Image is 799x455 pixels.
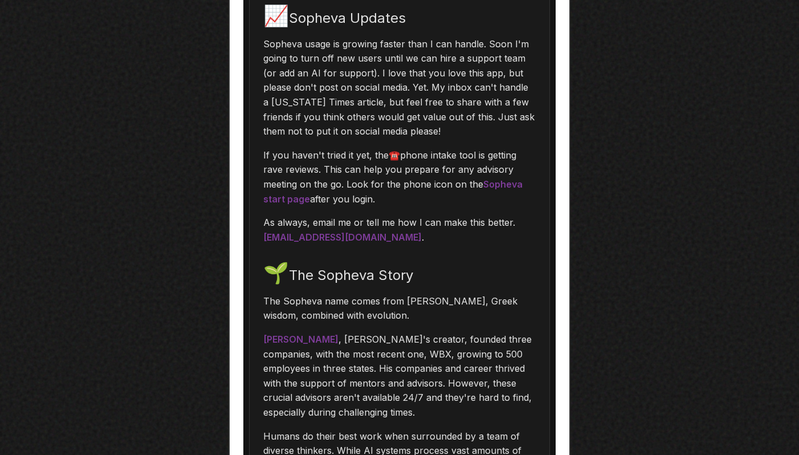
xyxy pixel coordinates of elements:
span: 📈 [263,3,289,28]
a: [EMAIL_ADDRESS][DOMAIN_NAME] [263,231,422,243]
h2: The Sopheva Story [263,258,536,287]
span: 🌱 [263,260,289,285]
p: As always, email me or tell me how I can make this better. . [263,216,536,245]
p: , [PERSON_NAME]'s creator, founded three companies, with the most recent one, WBX, growing to 500... [263,332,536,420]
span: ☎️ [389,149,400,161]
a: [PERSON_NAME] [263,334,339,345]
a: Sopheva start page [263,178,523,205]
h2: Sopheva Updates [263,1,536,30]
p: If you haven't tried it yet, the phone intake tool is getting rave reviews. This can help you pre... [263,148,536,206]
p: The Sopheva name comes from [PERSON_NAME], Greek wisdom, combined with evolution. [263,294,536,323]
p: Sopheva usage is growing faster than I can handle. Soon I'm going to turn off new users until we ... [263,37,536,139]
